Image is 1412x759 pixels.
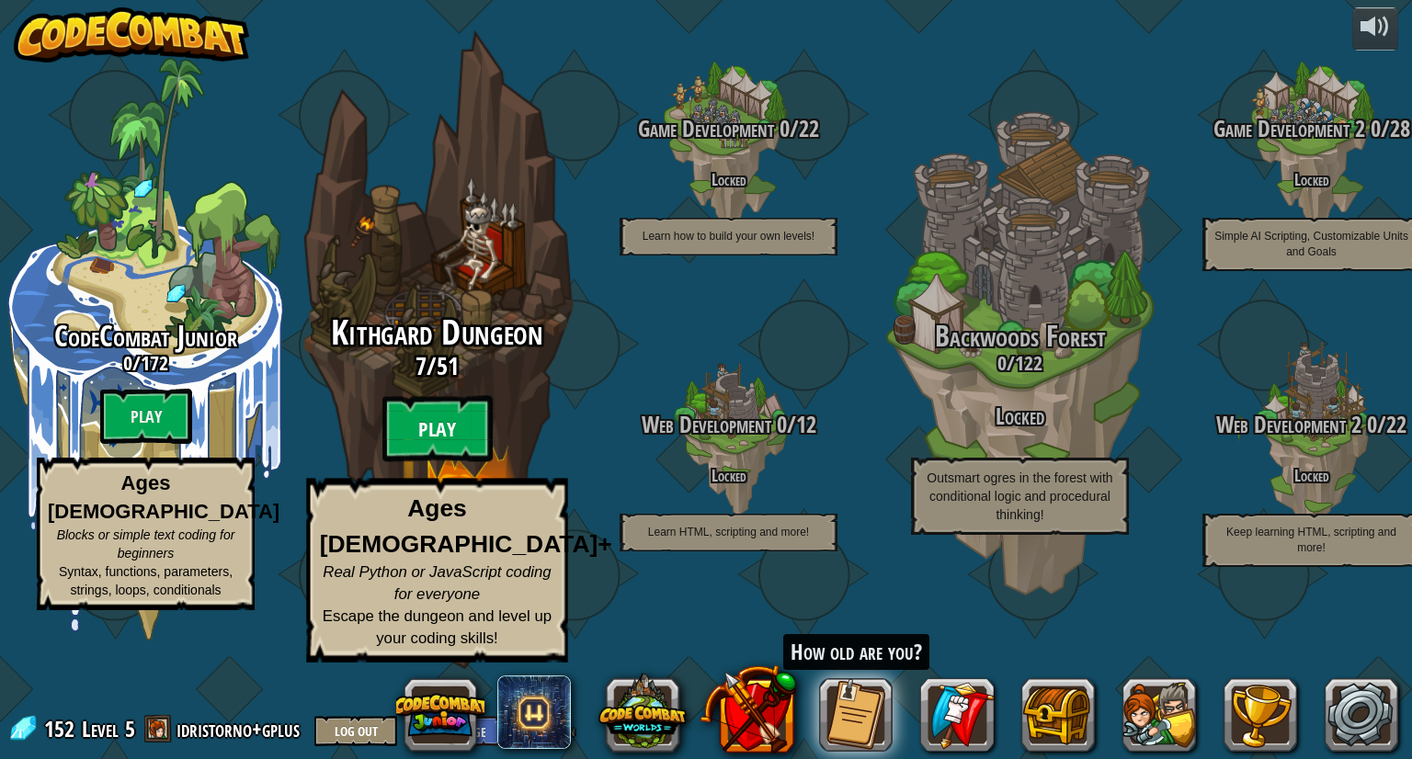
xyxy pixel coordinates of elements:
[125,714,135,743] span: 5
[583,117,874,142] h3: /
[1213,113,1365,144] span: Game Development 2
[874,352,1166,374] h3: /
[1015,349,1042,377] span: 122
[1226,526,1396,554] span: Keep learning HTML, scripting and more!
[1365,113,1381,144] span: 0
[416,349,427,382] span: 7
[54,316,237,356] span: CodeCombat Junior
[382,396,493,462] btn: Play
[783,634,929,671] div: How old are you?
[323,563,551,603] span: Real Python or JavaScript coding for everyone
[320,495,612,558] strong: Ages [DEMOGRAPHIC_DATA]+
[1390,113,1410,144] span: 28
[100,389,192,444] btn: Play
[583,171,874,188] h4: Locked
[642,409,771,440] span: Web Development
[774,113,790,144] span: 0
[314,716,397,746] button: Log Out
[176,714,305,743] a: idristorno+gplus
[643,230,814,243] span: Learn how to build your own levels!
[997,349,1007,377] span: 0
[583,467,874,484] h4: Locked
[262,353,611,379] h3: /
[82,714,119,744] span: Level
[57,527,235,561] span: Blocks or simple text coding for beginners
[44,714,80,743] span: 152
[1361,409,1377,440] span: 0
[323,607,552,647] span: Escape the dungeon and level up your coding skills!
[1352,7,1398,51] button: Adjust volume
[331,309,542,357] span: Kithgard Dungeon
[771,409,787,440] span: 0
[874,404,1166,429] h3: Locked
[1216,409,1361,440] span: Web Development 2
[59,564,233,597] span: Syntax, functions, parameters, strings, loops, conditionals
[796,409,816,440] span: 12
[48,471,279,523] strong: Ages [DEMOGRAPHIC_DATA]
[638,113,774,144] span: Game Development
[927,470,1112,522] span: Outsmart ogres in the forest with conditional logic and procedural thinking!
[1386,409,1406,440] span: 22
[648,526,809,538] span: Learn HTML, scripting and more!
[583,413,874,437] h3: /
[799,113,819,144] span: 22
[14,7,249,62] img: CodeCombat - Learn how to code by playing a game
[123,349,132,377] span: 0
[1214,230,1408,258] span: Simple AI Scripting, Customizable Units and Goals
[141,349,168,377] span: 172
[437,349,459,382] span: 51
[935,316,1106,356] span: Backwoods Forest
